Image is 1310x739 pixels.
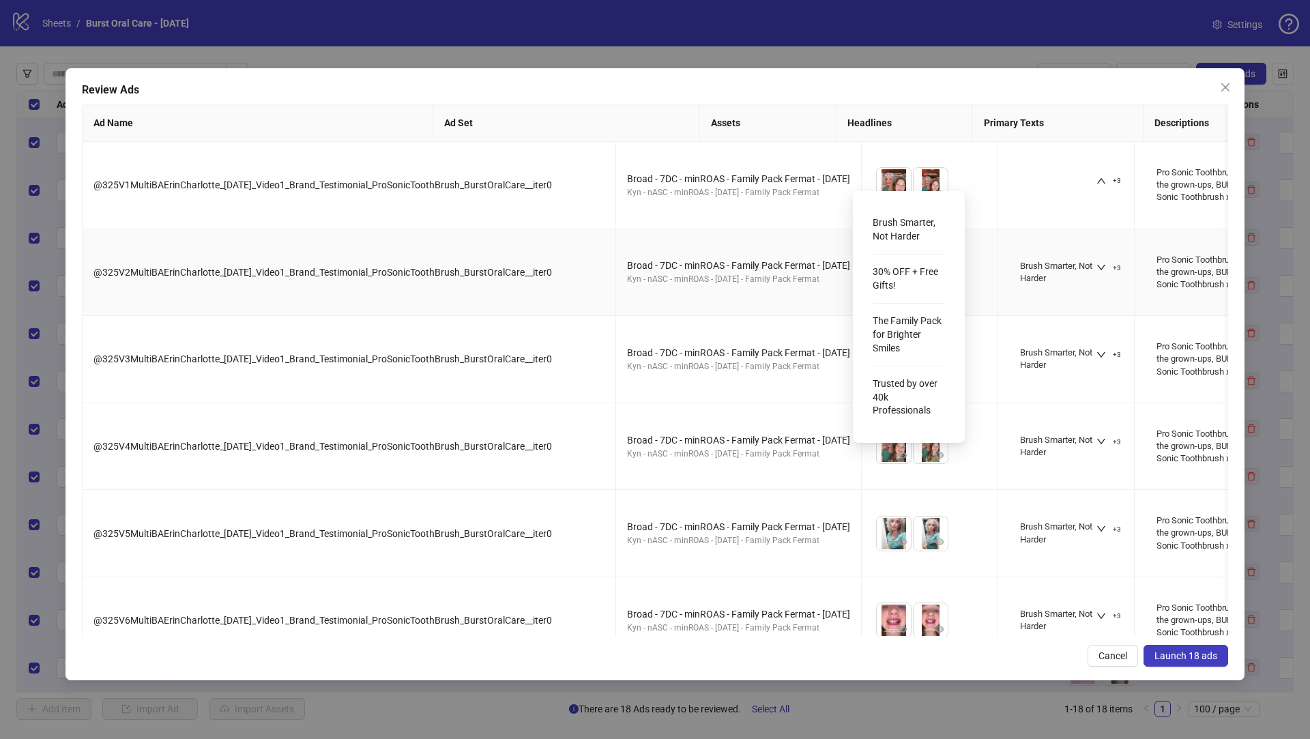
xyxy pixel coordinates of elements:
span: close [1220,82,1231,93]
button: Preview [931,186,948,202]
span: eye [935,624,944,634]
span: +3 [1113,612,1121,620]
div: Broad - 7DC - minROAS - Family Pack Fermat - [DATE] [627,519,850,534]
div: Kyn - nASC - minROAS - [DATE] - Family Pack Fermat [627,186,850,199]
div: Kyn - nASC - minROAS - [DATE] - Family Pack Fermat [627,622,850,635]
div: Brush Smarter, Not Harder [1020,608,1096,633]
button: +3 [1091,260,1126,276]
img: Asset 1 [877,517,911,551]
div: Brush Smarter, Not Harder [1020,521,1096,545]
button: Preview [894,621,911,637]
button: +3 [1091,347,1126,363]
img: Asset 1 [877,429,911,463]
div: Pro Sonic Toothbrush x2 for the grown-ups, BURSTkids Sonic Toothbrush x2 for the little ones, plu... [1156,602,1266,639]
div: Brush Smarter, Not Harder [1020,347,1096,371]
button: +3 [1091,173,1126,189]
div: Brush Smarter, Not Harder [1020,434,1096,459]
img: Asset 2 [914,603,948,637]
button: Preview [931,447,948,463]
span: +3 [1113,525,1121,534]
span: down [1096,263,1106,272]
div: Pro Sonic Toothbrush x2 for the grown-ups, BURSTkids Sonic Toothbrush x2 for the little ones, plu... [1156,428,1266,465]
span: @325V4MultiBAErinCharlotte_[DATE]_Video1_Brand_Testimonial_ProSonicToothBrush_BurstOralCare__iter0 [93,441,552,452]
span: +3 [1113,438,1121,446]
span: @325V2MultiBAErinCharlotte_[DATE]_Video1_Brand_Testimonial_ProSonicToothBrush_BurstOralCare__iter0 [93,267,552,278]
span: Cancel [1098,650,1127,661]
img: Asset 2 [914,168,948,202]
button: +3 [1091,521,1126,537]
div: Kyn - nASC - minROAS - [DATE] - Family Pack Fermat [627,534,850,547]
span: @325V5MultiBAErinCharlotte_[DATE]_Video1_Brand_Testimonial_ProSonicToothBrush_BurstOralCare__iter0 [93,528,552,539]
div: Review Ads [82,82,1228,98]
div: Trusted by over 40k Professionals [873,372,945,423]
button: Preview [894,186,911,202]
div: 30% OFF + Free Gifts! [873,260,945,298]
span: @325V3MultiBAErinCharlotte_[DATE]_Video1_Brand_Testimonial_ProSonicToothBrush_BurstOralCare__iter0 [93,353,552,364]
div: Pro Sonic Toothbrush x2 for the grown-ups, BURSTkids Sonic Toothbrush x2 for the little ones, plu... [1156,515,1266,552]
div: Pro Sonic Toothbrush x2 for the grown-ups, BURSTkids Sonic Toothbrush x2 for the little ones, plu... [1156,340,1266,378]
span: down [1096,524,1106,534]
th: Primary Texts [973,104,1144,142]
div: Kyn - nASC - minROAS - [DATE] - Family Pack Fermat [627,360,850,373]
span: down [1096,611,1106,621]
div: Brush Smarter, Not Harder [1020,260,1096,285]
img: Asset 1 [877,168,911,202]
span: up [1096,176,1106,186]
span: +3 [1113,264,1121,272]
span: down [1096,350,1106,360]
th: Ad Set [433,104,701,142]
img: Asset 2 [914,517,948,551]
span: eye [898,624,907,634]
button: +3 [1091,434,1126,450]
span: +3 [1113,351,1121,359]
th: Headlines [836,104,973,142]
span: eye [935,450,944,460]
div: Pro Sonic Toothbrush x2 for the grown-ups, BURSTkids Sonic Toothbrush x2 for the little ones, plu... [1156,254,1266,291]
div: Kyn - nASC - minROAS - [DATE] - Family Pack Fermat [627,273,850,286]
span: Launch 18 ads [1154,650,1217,661]
div: Pro Sonic Toothbrush x2 for the grown-ups, BURSTkids Sonic Toothbrush x2 for the little ones, plu... [1156,166,1266,204]
div: Kyn - nASC - minROAS - [DATE] - Family Pack Fermat [627,448,850,461]
th: Ad Name [83,104,433,142]
button: +3 [1091,608,1126,624]
span: eye [935,189,944,199]
button: Preview [931,534,948,551]
button: Preview [894,534,911,551]
th: Assets [700,104,836,142]
span: eye [898,189,907,199]
div: Broad - 7DC - minROAS - Family Pack Fermat - [DATE] [627,345,850,360]
button: Cancel [1088,645,1138,667]
span: eye [898,537,907,547]
span: down [1096,437,1106,446]
span: +3 [1113,177,1121,185]
div: Brush Smarter, Not Harder [873,211,945,248]
span: eye [898,450,907,460]
span: eye [935,537,944,547]
span: @325V1MultiBAErinCharlotte_[DATE]_Video1_Brand_Testimonial_ProSonicToothBrush_BurstOralCare__iter0 [93,179,552,190]
div: Broad - 7DC - minROAS - Family Pack Fermat - [DATE] [627,171,850,186]
img: Asset 1 [877,603,911,637]
button: Close [1214,76,1236,98]
div: Broad - 7DC - minROAS - Family Pack Fermat - [DATE] [627,258,850,273]
span: @325V6MultiBAErinCharlotte_[DATE]_Video1_Brand_Testimonial_ProSonicToothBrush_BurstOralCare__iter0 [93,615,552,626]
div: Broad - 7DC - minROAS - Family Pack Fermat - [DATE] [627,607,850,622]
button: Preview [931,621,948,637]
div: The Family Pack for Brighter Smiles [873,309,945,360]
img: Asset 2 [914,429,948,463]
button: Launch 18 ads [1144,645,1228,667]
div: Broad - 7DC - minROAS - Family Pack Fermat - [DATE] [627,433,850,448]
button: Preview [894,447,911,463]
